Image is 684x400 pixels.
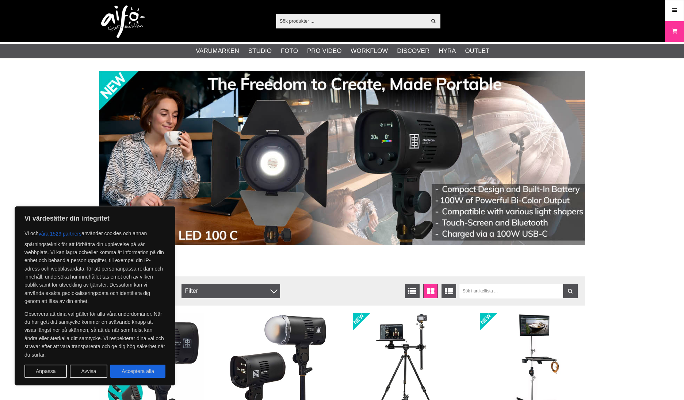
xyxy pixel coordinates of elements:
a: Outlet [465,46,489,56]
button: Anpassa [24,365,67,378]
a: Fönstervisning [423,284,438,298]
p: Vi värdesätter din integritet [24,214,165,223]
p: Vi och använder cookies och annan spårningsteknik för att förbättra din upplevelse på vår webbpla... [24,227,165,306]
input: Sök i artikellista ... [460,284,578,298]
div: Vi värdesätter din integritet [15,206,175,385]
a: Workflow [351,46,388,56]
img: logo.png [101,5,145,38]
a: Foto [281,46,298,56]
a: Hyra [439,46,456,56]
button: våra 1529 partners [39,227,82,240]
a: Discover [397,46,429,56]
div: Filter [181,284,280,298]
button: Acceptera alla [110,365,165,378]
a: Filtrera [563,284,578,298]
button: Avvisa [70,365,107,378]
img: Annons:002 banner-elin-led100c11390x.jpg [99,71,585,245]
input: Sök produkter ... [276,15,427,26]
a: Varumärken [196,46,239,56]
a: Listvisning [405,284,420,298]
p: Observera att dina val gäller för alla våra underdomäner. När du har gett ditt samtycke kommer en... [24,310,165,359]
a: Pro Video [307,46,341,56]
a: Utökad listvisning [442,284,456,298]
a: Studio [248,46,272,56]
